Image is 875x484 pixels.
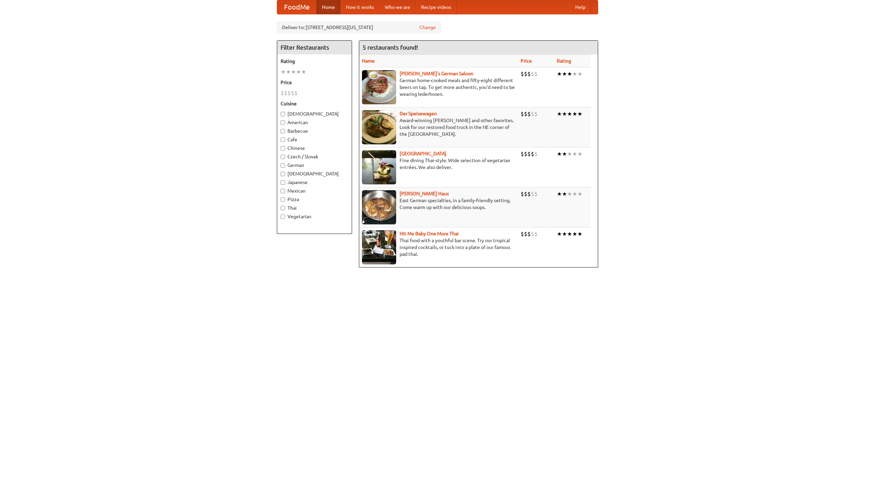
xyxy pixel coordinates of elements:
h5: Cuisine [281,100,348,107]
label: Chinese [281,145,348,152]
a: [PERSON_NAME]'s German Saloon [400,71,473,76]
li: $ [521,110,524,118]
li: $ [527,110,531,118]
img: babythai.jpg [362,230,396,264]
a: Recipe videos [416,0,457,14]
li: $ [527,230,531,238]
label: Japanese [281,179,348,186]
li: $ [291,89,294,97]
li: ★ [572,110,577,118]
input: Thai [281,206,285,210]
li: $ [527,190,531,198]
h5: Price [281,79,348,86]
ng-pluralize: 5 restaurants found! [363,44,418,51]
a: Home [317,0,340,14]
p: Award-winning [PERSON_NAME] and other favorites. Look for our restored food truck in the NE corne... [362,117,515,138]
li: ★ [572,230,577,238]
li: ★ [557,150,562,158]
li: $ [534,230,538,238]
li: $ [534,110,538,118]
input: American [281,120,285,125]
input: Cafe [281,138,285,142]
li: $ [527,150,531,158]
input: Czech / Slovak [281,155,285,159]
input: Pizza [281,197,285,202]
li: ★ [577,110,582,118]
li: ★ [562,230,567,238]
li: $ [524,110,527,118]
li: $ [534,70,538,78]
p: Fine dining Thai-style. Wide selection of vegetarian entrées. We also deliver. [362,157,515,171]
li: $ [294,89,298,97]
p: German home-cooked meals and fifty-eight different beers on tap. To get more authentic, you'd nee... [362,77,515,97]
li: $ [527,70,531,78]
li: ★ [562,70,567,78]
label: Cafe [281,136,348,143]
li: $ [531,230,534,238]
li: ★ [572,150,577,158]
li: ★ [286,68,291,76]
li: $ [531,150,534,158]
a: Name [362,58,375,64]
input: Barbecue [281,129,285,133]
label: German [281,162,348,169]
img: satay.jpg [362,150,396,184]
li: ★ [281,68,286,76]
li: $ [531,70,534,78]
li: $ [521,70,524,78]
img: speisewagen.jpg [362,110,396,144]
a: Change [419,24,436,31]
li: $ [521,230,524,238]
label: [DEMOGRAPHIC_DATA] [281,110,348,117]
li: ★ [562,110,567,118]
li: $ [524,230,527,238]
b: [PERSON_NAME] Haus [400,191,449,196]
img: kohlhaus.jpg [362,190,396,224]
li: ★ [577,70,582,78]
label: American [281,119,348,126]
label: Vegetarian [281,213,348,220]
b: [GEOGRAPHIC_DATA] [400,151,446,156]
h4: Filter Restaurants [277,41,352,54]
li: $ [534,150,538,158]
input: Japanese [281,180,285,185]
input: Chinese [281,146,285,151]
label: Barbecue [281,128,348,134]
li: ★ [557,110,562,118]
a: Price [521,58,532,64]
label: Pizza [281,196,348,203]
a: How it works [340,0,379,14]
a: Hit Me Baby One More Thai [400,231,459,236]
a: Who we are [379,0,416,14]
li: ★ [567,110,572,118]
div: Deliver to: [STREET_ADDRESS][US_STATE] [277,21,441,34]
li: $ [531,110,534,118]
li: $ [521,190,524,198]
li: $ [531,190,534,198]
label: Thai [281,205,348,211]
li: $ [521,150,524,158]
li: $ [284,89,287,97]
li: $ [287,89,291,97]
li: ★ [567,190,572,198]
li: ★ [557,70,562,78]
li: ★ [567,230,572,238]
h5: Rating [281,58,348,65]
label: [DEMOGRAPHIC_DATA] [281,170,348,177]
li: $ [524,150,527,158]
label: Czech / Slovak [281,153,348,160]
input: [DEMOGRAPHIC_DATA] [281,172,285,176]
p: Thai food with a youthful bar scene. Try our tropical inspired cocktails, or tuck into a plate of... [362,237,515,258]
a: Der Speisewagen [400,111,437,116]
li: ★ [572,190,577,198]
label: Mexican [281,187,348,194]
li: $ [524,190,527,198]
input: Vegetarian [281,214,285,219]
li: ★ [567,150,572,158]
li: ★ [567,70,572,78]
li: ★ [557,230,562,238]
li: $ [534,190,538,198]
a: FoodMe [277,0,317,14]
